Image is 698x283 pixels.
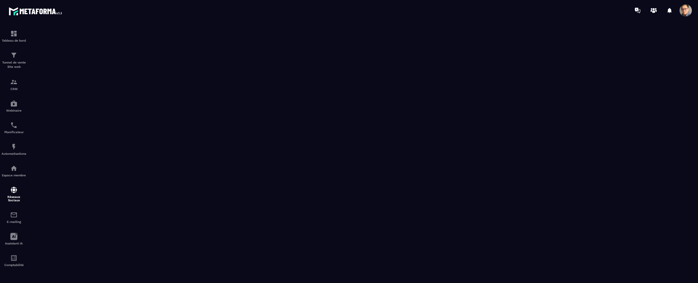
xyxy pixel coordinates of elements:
a: formationformationCRM [2,74,26,95]
p: Assistant IA [2,242,26,245]
a: automationsautomationsWebinaire [2,95,26,117]
p: CRM [2,87,26,91]
img: logo [9,6,64,17]
a: formationformationTableau de bord [2,25,26,47]
img: accountant [10,254,18,262]
img: automations [10,165,18,172]
p: Espace membre [2,174,26,177]
p: Comptabilité [2,263,26,267]
a: schedulerschedulerPlanificateur [2,117,26,138]
p: Webinaire [2,109,26,112]
img: automations [10,100,18,107]
img: automations [10,143,18,150]
img: formation [10,51,18,59]
a: social-networksocial-networkRéseaux Sociaux [2,182,26,207]
p: Tunnel de vente Site web [2,60,26,69]
img: scheduler [10,121,18,129]
p: Planificateur [2,130,26,134]
a: automationsautomationsEspace membre [2,160,26,182]
a: Assistant IA [2,228,26,250]
a: accountantaccountantComptabilité [2,250,26,271]
a: automationsautomationsAutomatisations [2,138,26,160]
img: social-network [10,186,18,194]
p: E-mailing [2,220,26,224]
a: emailemailE-mailing [2,207,26,228]
img: formation [10,30,18,37]
img: formation [10,78,18,86]
p: Réseaux Sociaux [2,195,26,202]
img: email [10,211,18,219]
a: formationformationTunnel de vente Site web [2,47,26,74]
p: Automatisations [2,152,26,155]
p: Tableau de bord [2,39,26,42]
